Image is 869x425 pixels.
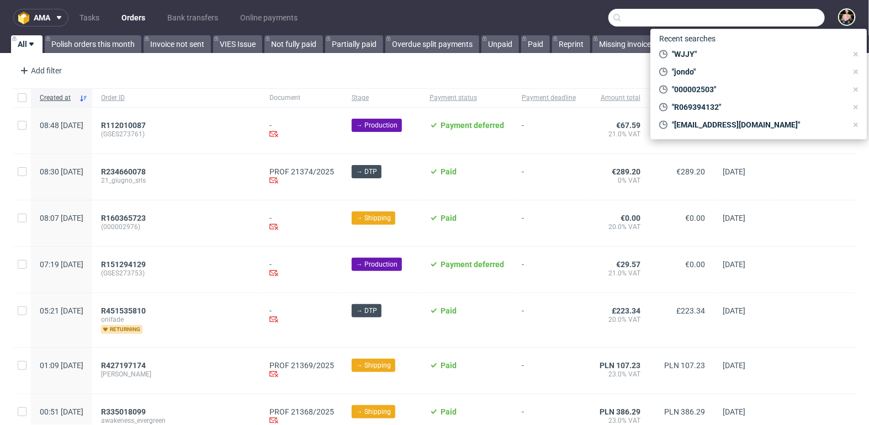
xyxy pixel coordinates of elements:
[264,35,323,53] a: Not fully paid
[356,407,391,417] span: → Shipping
[676,167,705,176] span: €289.20
[269,167,334,176] a: PROF 21374/2025
[668,119,847,130] span: "[EMAIL_ADDRESS][DOMAIN_NAME]"
[594,130,640,139] span: 21.0% VAT
[723,214,745,222] span: [DATE]
[234,9,304,26] a: Online payments
[101,93,252,103] span: Order ID
[213,35,262,53] a: VIES Issue
[441,306,457,315] span: Paid
[40,93,75,103] span: Created at
[101,315,252,324] span: onifade
[594,416,640,425] span: 23.0% VAT
[352,93,412,103] span: Stage
[522,361,576,380] span: -
[600,407,640,416] span: PLN 386.29
[101,370,252,379] span: [PERSON_NAME]
[101,121,146,130] span: R112010087
[101,306,146,315] span: R451535810
[101,214,148,222] a: R160365723
[592,35,658,53] a: Missing invoice
[655,30,720,47] span: Recent searches
[521,35,550,53] a: Paid
[668,102,847,113] span: "R069394132"
[594,269,640,278] span: 21.0% VAT
[668,84,847,95] span: "000002503"
[612,167,640,176] span: €289.20
[356,360,391,370] span: → Shipping
[668,66,847,77] span: "jondo"
[40,306,83,315] span: 05:21 [DATE]
[13,9,68,26] button: ama
[325,35,383,53] a: Partially paid
[40,167,83,176] span: 08:30 [DATE]
[269,214,334,233] div: -
[40,260,83,269] span: 07:19 [DATE]
[522,93,576,103] span: Payment deadline
[356,213,391,223] span: → Shipping
[101,130,252,139] span: (GSES273761)
[522,214,576,233] span: -
[101,269,252,278] span: (GSES273753)
[685,214,705,222] span: €0.00
[616,121,640,130] span: €67.59
[430,93,504,103] span: Payment status
[34,14,50,22] span: ama
[594,222,640,231] span: 20.0% VAT
[101,407,148,416] a: R335018099
[40,407,83,416] span: 00:51 [DATE]
[522,260,576,279] span: -
[269,93,334,103] span: Document
[115,9,152,26] a: Orders
[441,167,457,176] span: Paid
[101,361,146,370] span: R427197174
[18,12,34,24] img: logo
[356,306,377,316] span: → DTP
[441,361,457,370] span: Paid
[101,167,146,176] span: R234660078
[594,176,640,185] span: 0% VAT
[73,9,106,26] a: Tasks
[441,407,457,416] span: Paid
[269,260,334,279] div: -
[621,214,640,222] span: €0.00
[45,35,141,53] a: Polish orders this month
[723,167,745,176] span: [DATE]
[594,370,640,379] span: 23.0% VAT
[40,121,83,130] span: 08:48 [DATE]
[600,361,640,370] span: PLN 107.23
[723,260,745,269] span: [DATE]
[664,361,705,370] span: PLN 107.23
[594,315,640,324] span: 20.0% VAT
[161,9,225,26] a: Bank transfers
[101,325,142,334] span: returning
[101,407,146,416] span: R335018099
[522,121,576,140] span: -
[11,35,43,53] a: All
[356,120,398,130] span: → Production
[15,62,64,79] div: Add filter
[101,176,252,185] span: 21_giugno_srls
[101,416,252,425] span: awakeness_evergreen
[101,222,252,231] span: (000002976)
[101,260,146,269] span: R151294129
[101,361,148,370] a: R427197174
[723,306,745,315] span: [DATE]
[616,260,640,269] span: €29.57
[481,35,519,53] a: Unpaid
[723,361,745,370] span: [DATE]
[40,361,83,370] span: 01:09 [DATE]
[269,306,334,326] div: -
[101,167,148,176] a: R234660078
[552,35,590,53] a: Reprint
[522,306,576,334] span: -
[101,121,148,130] a: R112010087
[356,167,377,177] span: → DTP
[668,49,847,60] span: "WJJY"
[40,214,83,222] span: 08:07 [DATE]
[101,306,148,315] a: R451535810
[101,214,146,222] span: R160365723
[441,260,504,269] span: Payment deferred
[685,260,705,269] span: €0.00
[101,260,148,269] a: R151294129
